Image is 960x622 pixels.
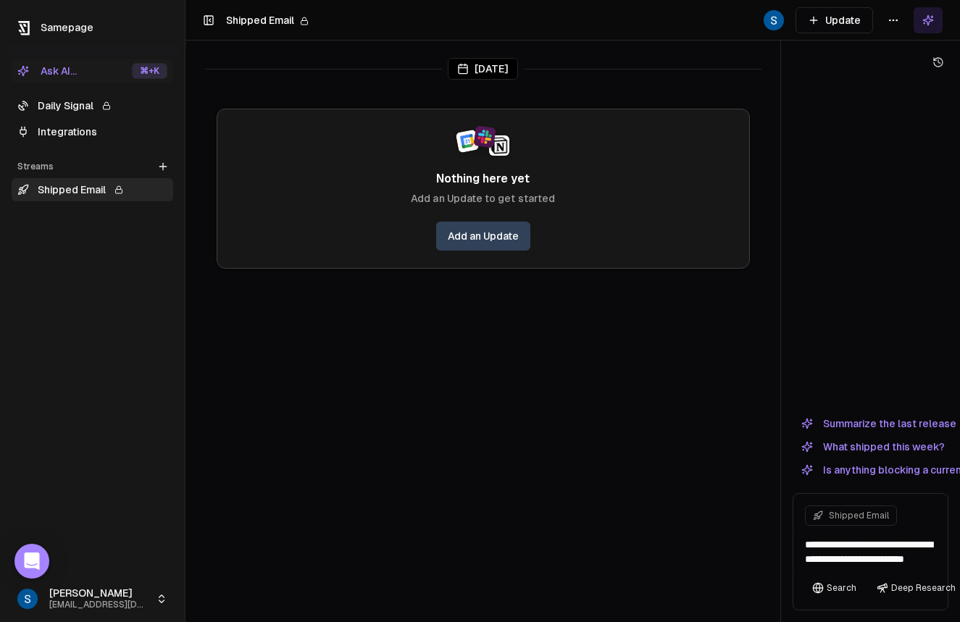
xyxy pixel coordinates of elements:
[764,10,784,30] img: _image
[829,510,889,521] span: Shipped Email
[17,589,38,609] img: _image
[14,544,49,579] div: Open Intercom Messenger
[17,64,77,78] div: Ask AI...
[226,14,294,26] span: Shipped Email
[49,600,150,610] span: [EMAIL_ADDRESS][DOMAIN_NAME]
[473,125,496,148] img: Slack
[132,63,167,79] div: ⌘ +K
[12,581,173,616] button: [PERSON_NAME][EMAIL_ADDRESS][DOMAIN_NAME]
[41,22,93,33] span: Samepage
[455,130,479,154] img: Google Calendar
[436,170,530,188] span: Nothing here yet
[12,155,173,178] div: Streams
[12,59,173,83] button: Ask AI...⌘+K
[49,587,150,600] span: [PERSON_NAME]
[805,578,864,598] button: Search
[12,94,173,117] a: Daily Signal
[12,178,173,201] a: Shipped Email
[448,58,518,80] div: [DATE]
[12,120,173,143] a: Integrations
[793,438,953,455] button: What shipped this week?
[436,222,530,251] a: Add an Update
[489,135,509,156] img: Notion
[796,7,873,33] button: Update
[411,191,555,207] span: Add an Update to get started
